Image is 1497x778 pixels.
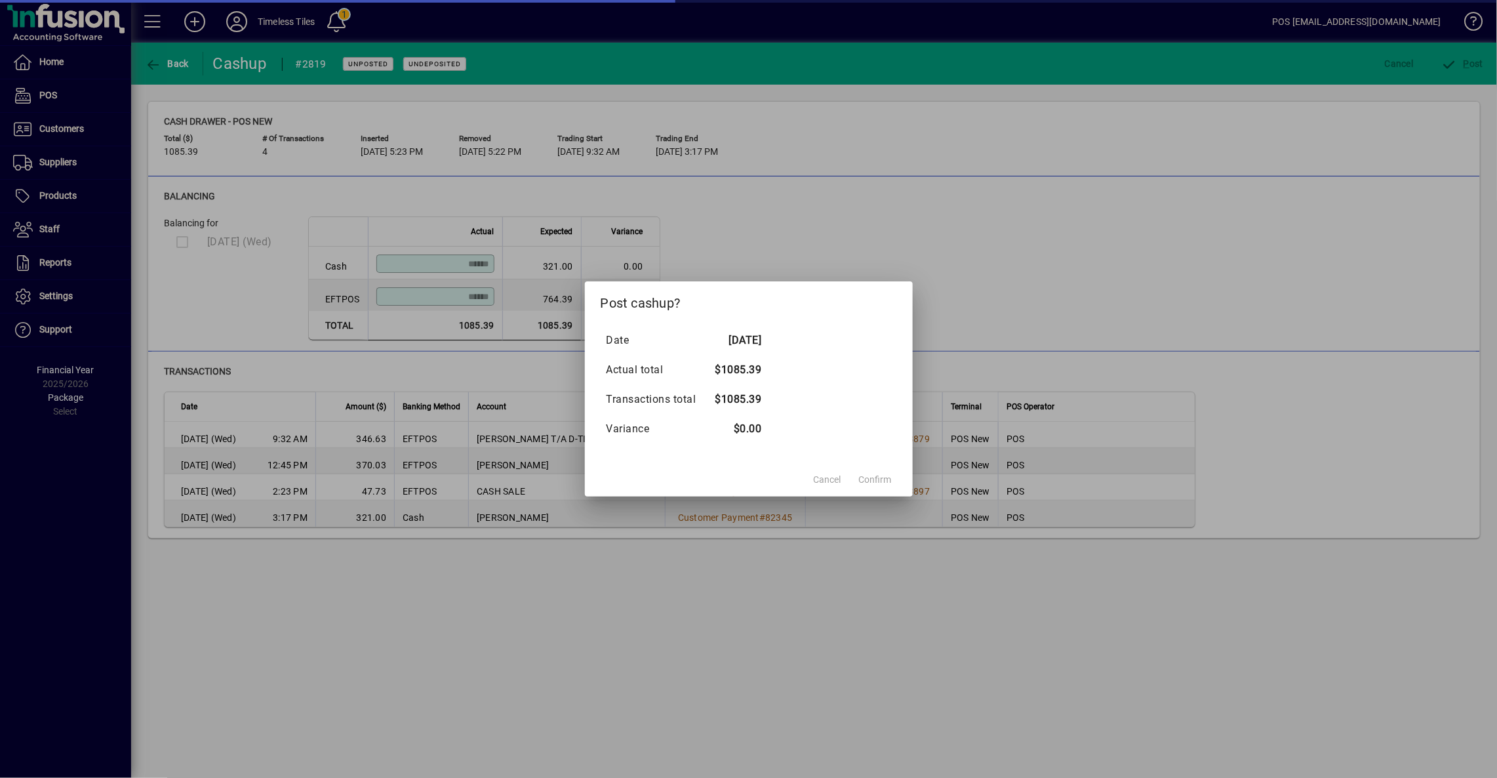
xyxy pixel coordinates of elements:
td: $1085.39 [709,384,762,414]
td: [DATE] [709,325,762,355]
td: $0.00 [709,414,762,443]
td: $1085.39 [709,355,762,384]
td: Actual total [606,355,709,384]
h2: Post cashup? [585,281,913,319]
td: Variance [606,414,709,443]
td: Date [606,325,709,355]
td: Transactions total [606,384,709,414]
